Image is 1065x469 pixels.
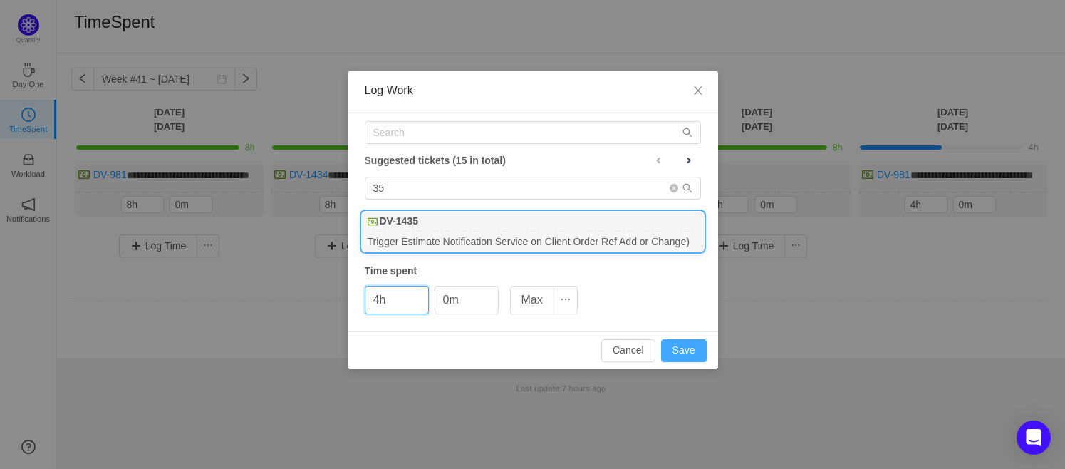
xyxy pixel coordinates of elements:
img: Feature Request - Client [368,217,378,227]
b: DV-1435 [380,214,418,229]
button: Cancel [601,339,655,362]
div: Trigger Estimate Notification Service on Client Order Ref Add or Change) [362,232,704,251]
button: Max [510,286,554,314]
i: icon: search [682,183,692,193]
button: Save [661,339,707,362]
i: icon: search [682,128,692,138]
input: Search [365,121,701,144]
i: icon: close [692,85,704,96]
div: Time spent [365,264,701,279]
button: Close [678,71,718,111]
div: Log Work [365,83,701,98]
div: Suggested tickets (15 in total) [365,151,701,170]
input: Filter issues [365,177,701,200]
div: Open Intercom Messenger [1017,421,1051,455]
i: icon: close-circle [670,184,678,192]
button: icon: ellipsis [554,286,578,314]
